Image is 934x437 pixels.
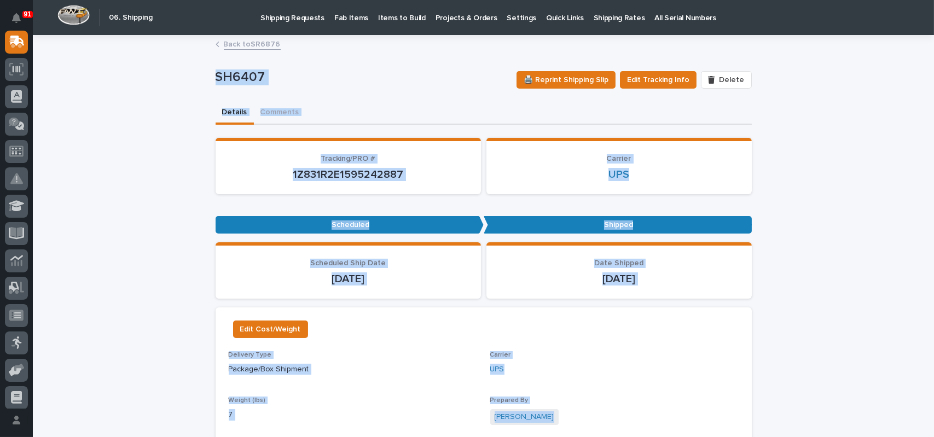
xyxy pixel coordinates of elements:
[490,397,529,404] span: Prepared By
[229,352,272,358] span: Delivery Type
[701,71,751,89] button: Delete
[254,102,306,125] button: Comments
[229,272,468,285] p: [DATE]
[14,13,28,31] div: Notifications91
[490,352,511,358] span: Carrier
[224,37,281,50] a: Back toSR6876
[608,168,629,181] a: UPS
[216,69,508,85] p: SH6407
[594,259,643,267] span: Date Shipped
[229,397,266,404] span: Weight (lbs)
[627,73,689,86] span: Edit Tracking Info
[229,409,477,421] p: 7
[517,71,616,89] button: 🖨️ Reprint Shipping Slip
[620,71,697,89] button: Edit Tracking Info
[240,323,301,336] span: Edit Cost/Weight
[484,216,752,234] p: Shipped
[720,75,745,85] span: Delete
[495,411,554,423] a: [PERSON_NAME]
[229,364,477,375] p: Package/Box Shipment
[24,10,31,18] p: 91
[310,259,386,267] span: Scheduled Ship Date
[216,102,254,125] button: Details
[109,13,153,22] h2: 06. Shipping
[233,321,308,338] button: Edit Cost/Weight
[57,5,90,25] img: Workspace Logo
[5,7,28,30] button: Notifications
[500,272,739,285] p: [DATE]
[216,216,484,234] p: Scheduled
[490,364,504,375] a: UPS
[229,168,468,181] p: 1Z831R2E1595242887
[607,155,631,162] span: Carrier
[321,155,375,162] span: Tracking/PRO #
[524,73,608,86] span: 🖨️ Reprint Shipping Slip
